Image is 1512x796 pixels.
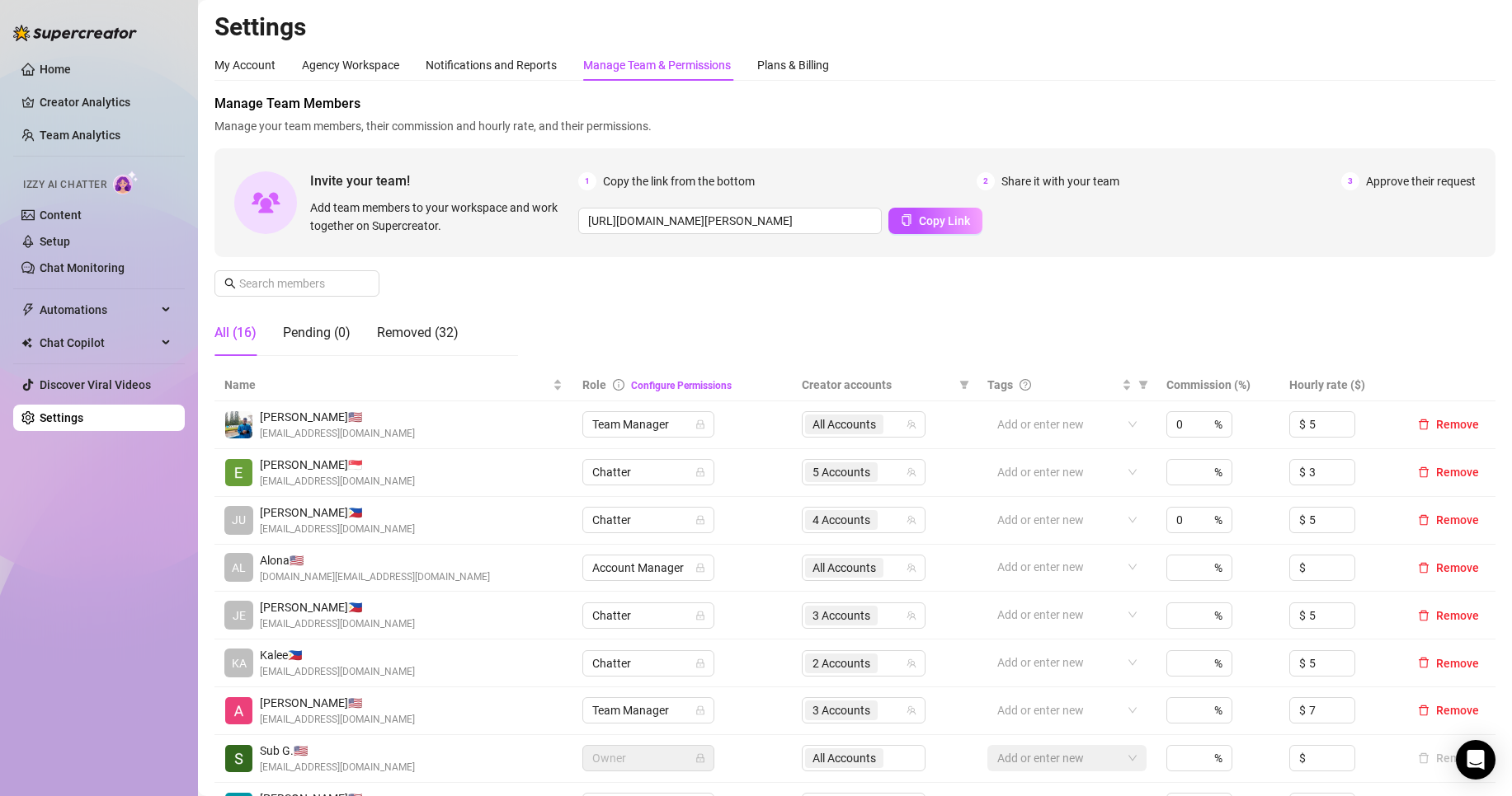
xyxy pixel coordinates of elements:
span: Remove [1436,561,1479,574]
span: Copy Link [919,214,970,227]
span: Account Manager [592,555,704,580]
span: delete [1418,514,1430,526]
span: lock [695,563,705,573]
span: Chat Copilot [40,330,157,356]
div: Agency Workspace [302,56,399,74]
div: Removed (32) [377,323,459,343]
span: AL [232,559,246,577]
span: Remove [1436,513,1479,527]
span: 3 Accounts [813,701,870,719]
span: Remove [1436,609,1479,622]
a: Configure Permissions [631,380,732,391]
span: delete [1418,466,1430,478]
span: delete [1418,610,1430,621]
span: lock [695,658,705,668]
img: Sub Genius [225,745,252,772]
span: All Accounts [813,559,876,577]
span: Name [224,376,549,394]
span: KA [232,654,247,672]
span: Remove [1436,466,1479,479]
span: Sub G. 🇺🇸 [260,742,415,760]
a: Discover Viral Videos [40,378,151,391]
span: filter [959,380,969,390]
span: filter [1138,380,1148,390]
span: Copy the link from the bottom [603,172,755,190]
span: [EMAIL_ADDRESS][DOMAIN_NAME] [260,616,415,632]
button: Remove [1411,558,1486,578]
input: Search members [239,274,356,293]
span: Team Manager [592,412,704,437]
img: Chat Copilot [21,337,32,349]
span: Automations [40,297,157,323]
span: 5 Accounts [805,462,878,482]
span: [EMAIL_ADDRESS][DOMAIN_NAME] [260,712,415,728]
th: Name [214,369,572,401]
span: 3 Accounts [805,700,878,720]
span: question-circle [1020,379,1031,391]
div: All (16) [214,323,257,343]
span: Manage your team members, their commission and hourly rate, and their permissions. [214,117,1496,135]
a: Home [40,63,71,76]
span: [DOMAIN_NAME][EMAIL_ADDRESS][DOMAIN_NAME] [260,569,490,585]
span: lock [695,705,705,715]
div: Pending (0) [283,323,351,343]
span: Approve their request [1366,172,1476,190]
span: [EMAIL_ADDRESS][DOMAIN_NAME] [260,474,415,489]
span: Owner [592,746,704,770]
span: lock [695,753,705,763]
span: team [907,515,916,525]
span: 5 Accounts [813,463,870,481]
span: [PERSON_NAME] 🇵🇭 [260,598,415,616]
span: Remove [1436,418,1479,431]
a: Chat Monitoring [40,261,125,274]
span: [EMAIL_ADDRESS][DOMAIN_NAME] [260,522,415,537]
span: info-circle [613,379,624,391]
img: Emad Ataei [225,411,252,438]
div: My Account [214,56,276,74]
span: team [907,467,916,477]
span: [EMAIL_ADDRESS][DOMAIN_NAME] [260,664,415,680]
h2: Settings [214,12,1496,43]
span: team [907,658,916,668]
span: 2 [977,172,995,190]
div: Plans & Billing [757,56,829,74]
span: delete [1418,657,1430,668]
span: team [907,611,916,620]
span: Chatter [592,460,704,485]
a: Setup [40,235,70,248]
span: [PERSON_NAME] 🇺🇸 [260,694,415,712]
span: Invite your team! [310,171,578,191]
button: Copy Link [888,208,982,234]
div: Manage Team & Permissions [583,56,731,74]
button: Remove [1411,414,1486,434]
span: Izzy AI Chatter [23,177,106,193]
button: Remove [1411,606,1486,625]
span: delete [1418,419,1430,430]
span: team [907,563,916,573]
span: lock [695,467,705,477]
span: copy [901,214,912,226]
span: JU [232,511,246,529]
span: [PERSON_NAME] 🇺🇸 [260,408,415,426]
a: Content [40,208,82,222]
span: [EMAIL_ADDRESS][DOMAIN_NAME] [260,426,415,442]
span: JE [233,606,246,625]
span: Chatter [592,603,704,628]
span: [PERSON_NAME] 🇸🇬 [260,456,415,474]
span: [EMAIL_ADDRESS][DOMAIN_NAME] [260,760,415,775]
span: lock [695,419,705,429]
button: Remove [1411,653,1486,673]
span: 2 Accounts [813,654,870,672]
a: Creator Analytics [40,89,172,115]
span: All Accounts [805,414,883,434]
button: Remove [1411,462,1486,482]
span: 3 [1341,172,1359,190]
span: 2 Accounts [805,653,878,673]
th: Hourly rate ($) [1279,369,1401,401]
img: AI Chatter [113,171,139,194]
span: All Accounts [805,558,883,578]
span: filter [1135,372,1152,397]
span: Chatter [592,651,704,676]
span: Share it with your team [1001,172,1119,190]
button: Remove [1411,700,1486,720]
